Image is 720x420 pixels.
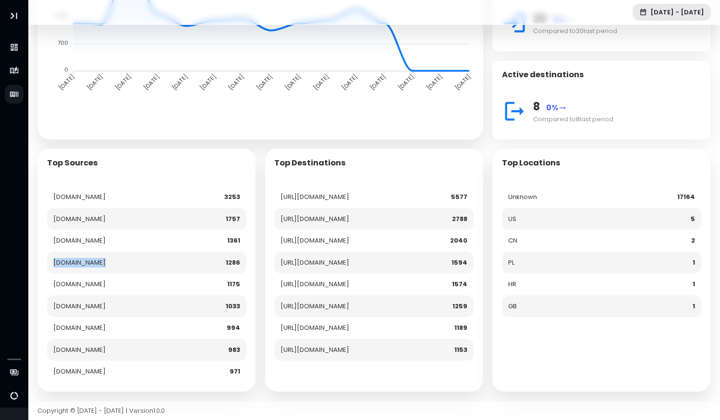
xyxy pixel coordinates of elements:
[227,236,240,245] strong: 1361
[533,115,701,124] div: Compared to 8 last period
[368,72,387,91] tspan: [DATE]
[677,192,695,201] strong: 17164
[502,158,561,168] h5: Top Locations
[396,72,415,91] tspan: [DATE]
[452,258,467,267] strong: 1594
[450,236,467,245] strong: 2040
[274,295,420,317] td: [URL][DOMAIN_NAME]
[452,302,467,311] strong: 1259
[198,72,218,91] tspan: [DATE]
[64,66,68,73] tspan: 0
[47,158,98,168] h5: Top Sources
[47,252,186,274] td: [DOMAIN_NAME]
[58,39,68,47] tspan: 700
[142,72,161,91] tspan: [DATE]
[47,186,186,208] td: [DOMAIN_NAME]
[47,208,186,230] td: [DOMAIN_NAME]
[274,273,420,295] td: [URL][DOMAIN_NAME]
[230,367,240,376] strong: 971
[452,214,467,223] strong: 2788
[224,192,240,201] strong: 3253
[255,72,274,91] tspan: [DATE]
[47,295,186,317] td: [DOMAIN_NAME]
[691,236,695,245] strong: 2
[47,273,186,295] td: [DOMAIN_NAME]
[452,280,467,289] strong: 1574
[693,258,695,267] strong: 1
[502,295,617,317] td: GB
[274,208,420,230] td: [URL][DOMAIN_NAME]
[228,345,240,354] strong: 983
[502,273,617,295] td: HR
[311,72,330,91] tspan: [DATE]
[454,323,467,332] strong: 1189
[227,323,240,332] strong: 994
[533,98,701,115] div: 8
[451,192,467,201] strong: 5577
[274,186,420,208] td: [URL][DOMAIN_NAME]
[47,230,186,252] td: [DOMAIN_NAME]
[274,339,420,361] td: [URL][DOMAIN_NAME]
[227,72,246,91] tspan: [DATE]
[37,406,165,415] span: Copyright © [DATE] - [DATE] | Version 1.0.0
[693,302,695,311] strong: 1
[283,72,303,91] tspan: [DATE]
[85,72,104,91] tspan: [DATE]
[633,4,711,21] button: [DATE] - [DATE]
[227,280,240,289] strong: 1175
[5,7,23,25] button: Toggle Aside
[502,186,617,208] td: Unknown
[226,302,240,311] strong: 1033
[226,214,240,223] strong: 1757
[502,208,617,230] td: US
[693,280,695,289] strong: 1
[274,252,420,274] td: [URL][DOMAIN_NAME]
[47,361,186,383] td: [DOMAIN_NAME]
[502,230,617,252] td: CN
[170,72,189,91] tspan: [DATE]
[453,72,472,91] tspan: [DATE]
[226,258,240,267] strong: 1286
[57,72,76,91] tspan: [DATE]
[454,345,467,354] strong: 1153
[502,252,617,274] td: PL
[274,230,420,252] td: [URL][DOMAIN_NAME]
[533,26,701,36] div: Compared to 20 last period
[274,317,420,339] td: [URL][DOMAIN_NAME]
[425,72,444,91] tspan: [DATE]
[47,339,186,361] td: [DOMAIN_NAME]
[113,72,133,91] tspan: [DATE]
[47,317,186,339] td: [DOMAIN_NAME]
[691,214,695,223] strong: 5
[274,158,346,168] h5: Top Destinations
[340,72,359,91] tspan: [DATE]
[546,102,566,113] span: 0%
[502,70,584,80] h4: Active destinations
